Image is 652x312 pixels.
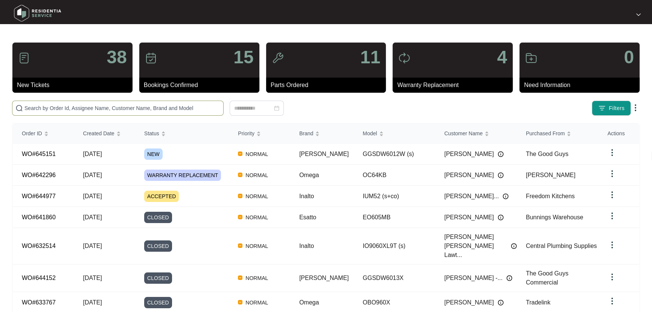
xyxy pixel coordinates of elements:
img: Info icon [498,151,504,157]
td: IO9060XL9T (s) [353,228,435,265]
img: dropdown arrow [631,103,640,112]
span: [DATE] [83,172,102,178]
button: filter iconFilters [592,101,631,116]
span: [PERSON_NAME] [299,275,349,281]
td: IUM52 (s+co) [353,186,435,207]
th: Brand [290,124,354,144]
img: dropdown arrow [608,169,617,178]
img: filter icon [598,104,606,112]
img: dropdown arrow [608,211,617,220]
td: GGSDW6012W (s) [353,144,435,165]
img: Vercel Logo [238,300,242,304]
span: Filters [609,104,625,112]
span: NORMAL [242,150,271,159]
span: Order ID [22,129,42,138]
img: dropdown arrow [608,190,617,199]
span: NORMAL [242,298,271,307]
th: Status [135,124,229,144]
img: icon [272,52,284,64]
span: [DATE] [83,299,102,306]
a: WO#644977 [22,193,56,199]
img: dropdown arrow [608,297,617,306]
img: Vercel Logo [238,275,242,280]
a: WO#633767 [22,299,56,306]
img: Vercel Logo [238,243,242,248]
p: 0 [624,48,634,66]
th: Model [353,124,435,144]
img: Info icon [503,193,509,199]
p: 11 [360,48,380,66]
td: EO605MB [353,207,435,228]
p: 15 [233,48,253,66]
img: Info icon [506,275,512,281]
p: 38 [107,48,126,66]
img: Info icon [511,243,517,249]
img: Vercel Logo [238,215,242,219]
span: Tradelink [526,299,550,306]
span: Inalto [299,193,314,199]
td: GGSDW6013X [353,265,435,292]
img: Info icon [498,300,504,306]
span: Status [144,129,159,138]
span: Omega [299,172,319,178]
p: 4 [497,48,507,66]
span: [PERSON_NAME] [444,171,494,180]
img: Vercel Logo [238,194,242,198]
img: icon [145,52,157,64]
p: Need Information [524,81,640,90]
span: The Good Guys Commercial [526,270,568,286]
span: The Good Guys [526,151,568,157]
span: Priority [238,129,254,138]
span: [DATE] [83,243,102,249]
p: Parts Ordered [271,81,386,90]
img: residentia service logo [11,2,64,24]
th: Priority [229,124,290,144]
span: [PERSON_NAME] [299,151,349,157]
th: Actions [599,124,639,144]
a: WO#645151 [22,151,56,157]
img: icon [398,52,410,64]
span: [DATE] [83,275,102,281]
span: [PERSON_NAME] [444,213,494,222]
span: CLOSED [144,297,172,308]
span: Created Date [83,129,114,138]
img: dropdown arrow [608,272,617,281]
span: Freedom Kitchens [526,193,575,199]
span: CLOSED [144,212,172,223]
span: [DATE] [83,151,102,157]
a: WO#642296 [22,172,56,178]
span: [PERSON_NAME] -... [444,274,503,283]
a: WO#644152 [22,275,56,281]
span: [PERSON_NAME] [444,298,494,307]
img: Vercel Logo [238,151,242,156]
span: NORMAL [242,242,271,251]
span: [DATE] [83,193,102,199]
th: Purchased From [517,124,599,144]
th: Created Date [74,124,136,144]
span: [PERSON_NAME] [PERSON_NAME] Lawt... [444,232,507,260]
span: Model [363,129,377,138]
p: Bookings Confirmed [144,81,259,90]
p: New Tickets [17,81,133,90]
input: Search by Order Id, Assignee Name, Customer Name, Brand and Model [24,104,220,112]
span: NORMAL [242,274,271,283]
img: icon [18,52,30,64]
p: Warranty Replacement [397,81,513,90]
img: Info icon [498,172,504,178]
span: ACCEPTED [144,191,179,202]
span: CLOSED [144,240,172,252]
th: Customer Name [435,124,517,144]
span: Inalto [299,243,314,249]
span: NORMAL [242,213,271,222]
span: Omega [299,299,319,306]
span: Customer Name [444,129,483,138]
img: dropdown arrow [608,240,617,249]
img: Vercel Logo [238,173,242,177]
img: dropdown arrow [608,148,617,157]
span: Esatto [299,214,316,220]
a: WO#632514 [22,243,56,249]
span: NORMAL [242,171,271,180]
th: Order ID [13,124,74,144]
img: search-icon [15,104,23,112]
img: Info icon [498,214,504,220]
